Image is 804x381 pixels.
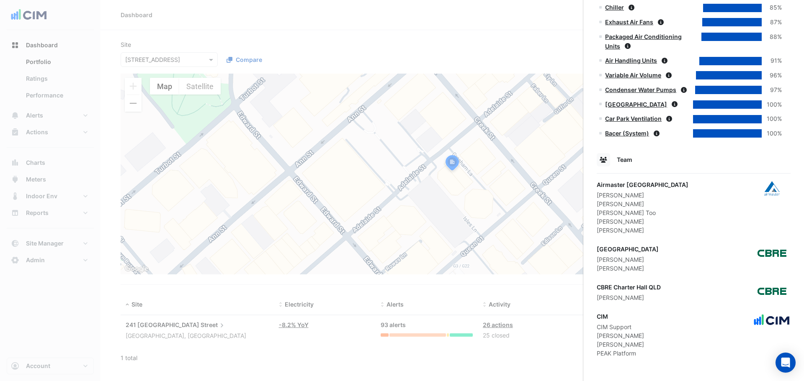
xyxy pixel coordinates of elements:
img: CBRE Charter Hall QLD [753,283,791,299]
div: CIM Support [597,322,644,331]
div: [PERSON_NAME] [597,217,688,226]
div: Open Intercom Messenger [776,353,796,373]
a: Bacer (System) [605,130,649,137]
div: [PERSON_NAME] [597,199,688,208]
div: 100% [762,100,782,110]
div: Airmaster [GEOGRAPHIC_DATA] [597,180,688,189]
img: CBRE Charter Hall [753,245,791,261]
div: 91% [762,56,782,66]
div: 87% [762,18,782,27]
div: [PERSON_NAME] [597,331,644,340]
div: 100% [762,129,782,138]
div: CIM [597,312,644,321]
a: Chiller [605,4,624,11]
div: [PERSON_NAME] [597,255,659,264]
div: [PERSON_NAME] [597,191,688,199]
div: 88% [762,32,782,42]
a: Air Handling Units [605,57,657,64]
div: 100% [762,114,782,124]
div: [PERSON_NAME] Too [597,208,688,217]
div: PEAK Platform [597,349,644,358]
div: [PERSON_NAME] [597,264,659,273]
a: Car Park Ventilation [605,115,662,122]
div: [PERSON_NAME] [597,293,661,302]
div: 96% [762,71,782,80]
div: 97% [762,85,782,95]
div: [PERSON_NAME] [597,340,644,349]
span: Team [617,156,632,163]
a: Variable Air Volume [605,72,661,79]
img: CIM [753,312,791,329]
a: Packaged Air Conditioning Units [605,33,682,50]
a: Condenser Water Pumps [605,86,676,93]
div: [GEOGRAPHIC_DATA] [597,245,659,253]
a: [GEOGRAPHIC_DATA] [605,101,667,108]
div: [PERSON_NAME] [597,226,688,235]
a: Exhaust Air Fans [605,18,653,26]
div: 85% [762,3,782,13]
div: CBRE Charter Hall QLD [597,283,661,292]
img: Airmaster Australia [753,180,791,197]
